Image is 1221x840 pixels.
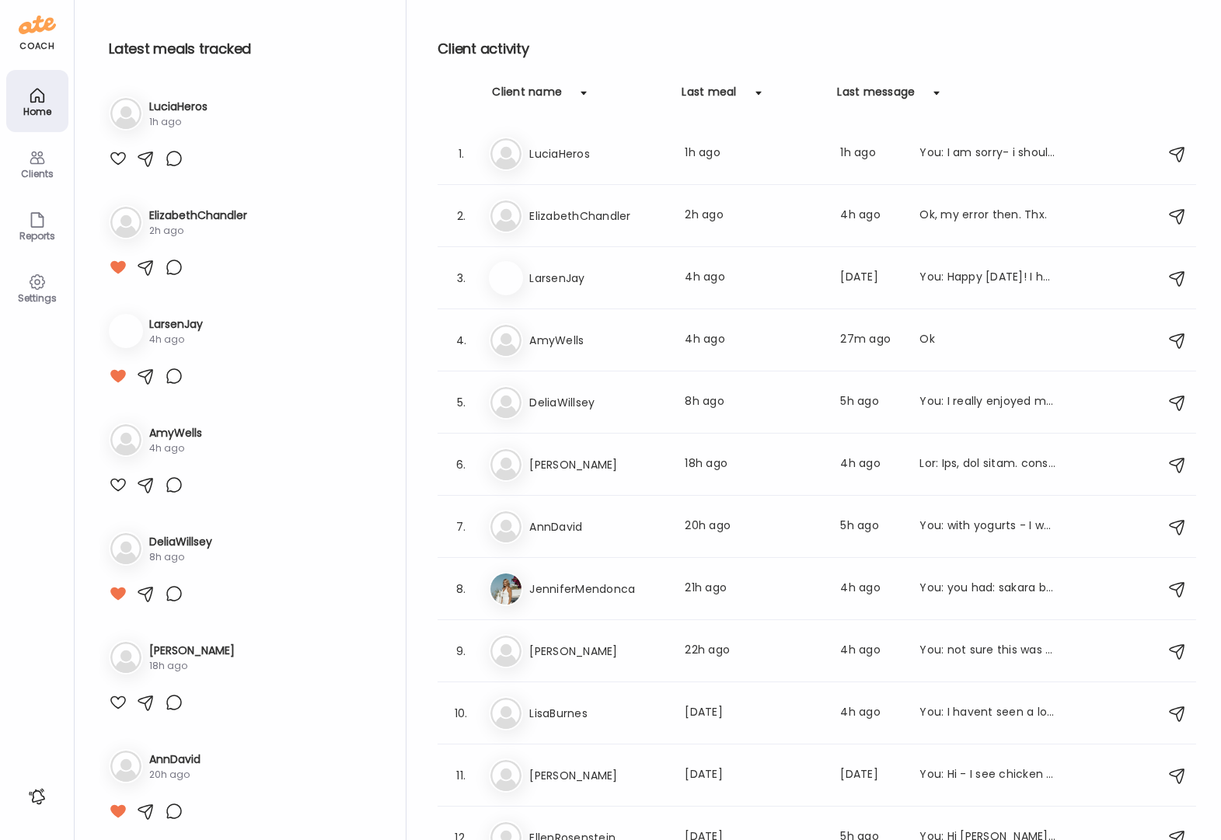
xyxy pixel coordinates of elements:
h3: [PERSON_NAME] [529,642,666,660]
div: You: with yogurts - I would prefer you have unsweetened and add berries - this has ALOT of sugar ... [919,518,1056,536]
div: 8h ago [685,393,822,412]
div: 4h ago [840,580,901,598]
div: Last meal [682,84,736,109]
div: 4h ago [149,333,203,347]
img: ate [19,12,56,37]
div: 9. [452,642,470,660]
div: You: not sure this was enough protein? how much sauce did you have? also - di you have a salad wi... [919,642,1056,660]
img: bg-avatar-default.svg [490,511,522,542]
div: coach [19,40,54,53]
img: bg-avatar-default.svg [110,642,141,673]
h3: ElizabethChandler [529,207,666,225]
h3: AnnDavid [149,751,201,768]
h3: LuciaHeros [529,145,666,163]
div: 6. [452,455,470,474]
h3: DeliaWillsey [529,393,666,412]
div: 20h ago [149,768,201,782]
img: bg-avatar-default.svg [490,387,522,418]
div: Home [9,106,65,117]
div: 18h ago [149,659,235,673]
h3: LisaBurnes [529,704,666,723]
img: bg-avatar-default.svg [490,449,522,480]
div: 2h ago [149,224,247,238]
div: Clients [9,169,65,179]
h3: LuciaHeros [149,99,208,115]
div: 5h ago [840,393,901,412]
img: bg-avatar-default.svg [490,760,522,791]
h3: [PERSON_NAME] [529,766,666,785]
div: 3. [452,269,470,288]
div: Settings [9,293,65,303]
div: 1h ago [149,115,208,129]
img: avatars%2FhTWL1UBjihWZBvuxS4CFXhMyrrr1 [490,573,522,605]
div: [DATE] [685,704,822,723]
div: 4h ago [685,331,822,350]
div: 4h ago [685,269,822,288]
img: avatars%2FpQclOzuQ2uUyIuBETuyLXmhsmXz1 [110,315,141,347]
div: You: Happy [DATE]! I hope you continue to feel amazing! You are really putting in the work! So ha... [919,269,1056,288]
img: bg-avatar-default.svg [110,98,141,129]
div: 7. [452,518,470,536]
img: bg-avatar-default.svg [490,636,522,667]
div: [DATE] [840,269,901,288]
h3: LarsenJay [149,316,203,333]
img: bg-avatar-default.svg [110,207,141,238]
div: You: I havent seen a log in recently - which you usually are pretty good about [919,704,1056,723]
div: 8. [452,580,470,598]
div: 2. [452,207,470,225]
img: bg-avatar-default.svg [490,200,522,232]
div: [DATE] [685,766,822,785]
div: 2h ago [685,207,822,225]
div: 22h ago [685,642,822,660]
h3: ElizabethChandler [149,207,247,224]
h3: AnnDavid [529,518,666,536]
div: 4h ago [149,441,202,455]
div: 21h ago [685,580,822,598]
div: 18h ago [685,455,822,474]
h3: [PERSON_NAME] [149,643,235,659]
div: 20h ago [685,518,822,536]
h3: JenniferMendonca [529,580,666,598]
div: 5h ago [840,518,901,536]
div: 4h ago [840,704,901,723]
div: 1h ago [840,145,901,163]
h2: Client activity [438,37,1196,61]
div: You: Hi - I see chicken broth and i just want to make sure this is for the nutrition and not that... [919,766,1056,785]
div: 27m ago [840,331,901,350]
div: 4. [452,331,470,350]
div: 1h ago [685,145,822,163]
div: Reports [9,231,65,241]
div: 11. [452,766,470,785]
img: bg-avatar-default.svg [490,698,522,729]
div: 4h ago [840,207,901,225]
h3: DeliaWillsey [149,534,212,550]
h3: AmyWells [149,425,202,441]
div: 8h ago [149,550,212,564]
h3: AmyWells [529,331,666,350]
div: You: I am sorry- i should have asked - how is your friends husband feeling? Covid is still a nast... [919,145,1056,163]
div: Lor: Ips, dol sitam. conse adi elit seddoeiu te Incidi-utlab etdoloremagn (ALI) eni. Ad minimven ... [919,455,1056,474]
img: bg-avatar-default.svg [490,138,522,169]
div: 4h ago [840,455,901,474]
div: Last message [837,84,915,109]
img: bg-avatar-default.svg [110,751,141,782]
div: Client name [492,84,562,109]
div: Ok, my error then. Thx. [919,207,1056,225]
h3: LarsenJay [529,269,666,288]
img: bg-avatar-default.svg [490,325,522,356]
img: bg-avatar-default.svg [110,424,141,455]
img: avatars%2FpQclOzuQ2uUyIuBETuyLXmhsmXz1 [490,263,522,294]
div: You: you had: sakara bar brazil nuts chocolcate - what was the % of dark apple cashe butter - [919,580,1056,598]
div: You: I really enjoyed meeting you in person too! I am going to dig into the Whoop questions we ta... [919,393,1056,412]
div: [DATE] [840,766,901,785]
div: 10. [452,704,470,723]
div: 1. [452,145,470,163]
div: Ok [919,331,1056,350]
h2: Latest meals tracked [109,37,381,61]
img: bg-avatar-default.svg [110,533,141,564]
h3: [PERSON_NAME] [529,455,666,474]
div: 5. [452,393,470,412]
div: 4h ago [840,642,901,660]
